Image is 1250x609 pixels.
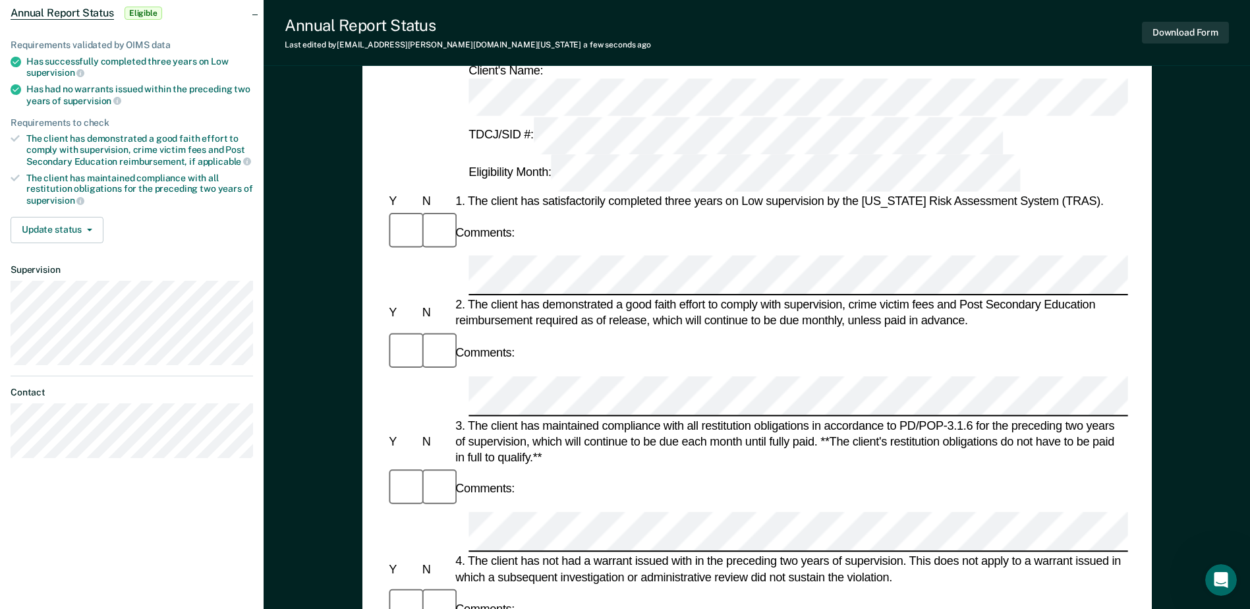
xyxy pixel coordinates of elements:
[386,193,419,209] div: Y
[453,417,1128,465] div: 3. The client has maintained compliance with all restitution obligations in accordance to PD/POP-...
[11,40,253,51] div: Requirements validated by OIMS data
[26,56,253,78] div: Has successfully completed three years on Low
[419,193,452,209] div: N
[285,16,651,35] div: Annual Report Status
[419,434,452,449] div: N
[453,225,517,241] div: Comments:
[26,195,84,206] span: supervision
[453,345,517,361] div: Comments:
[11,117,253,129] div: Requirements to check
[386,434,419,449] div: Y
[11,7,114,20] span: Annual Report Status
[583,40,651,49] span: a few seconds ago
[11,264,253,275] dt: Supervision
[63,96,121,106] span: supervision
[453,480,517,496] div: Comments:
[198,156,251,167] span: applicable
[386,562,419,577] div: Y
[26,173,253,206] div: The client has maintained compliance with all restitution obligations for the preceding two years of
[453,193,1128,209] div: 1. The client has satisfactorily completed three years on Low supervision by the [US_STATE] Risk ...
[26,133,253,167] div: The client has demonstrated a good faith effort to comply with supervision, crime victim fees and...
[453,297,1128,329] div: 2. The client has demonstrated a good faith effort to comply with supervision, crime victim fees ...
[11,387,253,398] dt: Contact
[26,67,84,78] span: supervision
[11,217,103,243] button: Update status
[1205,564,1237,596] iframe: Intercom live chat
[419,562,452,577] div: N
[285,40,651,49] div: Last edited by [EMAIL_ADDRESS][PERSON_NAME][DOMAIN_NAME][US_STATE]
[386,305,419,321] div: Y
[125,7,162,20] span: Eligible
[453,554,1128,585] div: 4. The client has not had a warrant issued with in the preceding two years of supervision. This d...
[466,117,1005,154] div: TDCJ/SID #:
[26,84,253,106] div: Has had no warrants issued within the preceding two years of
[466,154,1023,192] div: Eligibility Month:
[1142,22,1229,43] button: Download Form
[419,305,452,321] div: N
